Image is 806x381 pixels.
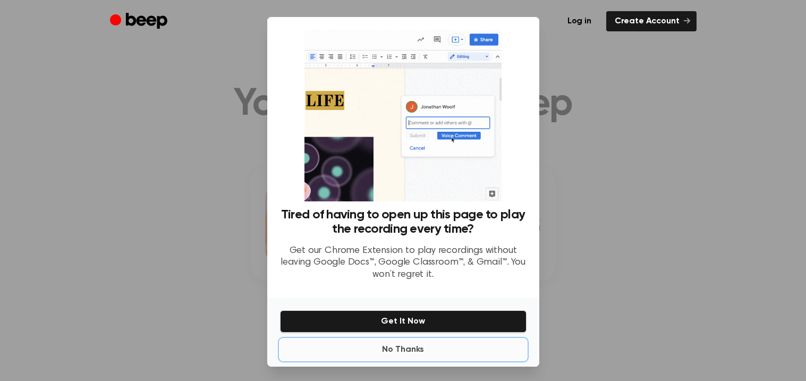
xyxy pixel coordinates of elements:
[304,30,502,201] img: Beep extension in action
[110,11,170,32] a: Beep
[606,11,697,31] a: Create Account
[280,339,527,360] button: No Thanks
[559,11,600,31] a: Log in
[280,208,527,236] h3: Tired of having to open up this page to play the recording every time?
[280,310,527,333] button: Get It Now
[280,245,527,281] p: Get our Chrome Extension to play recordings without leaving Google Docs™, Google Classroom™, & Gm...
